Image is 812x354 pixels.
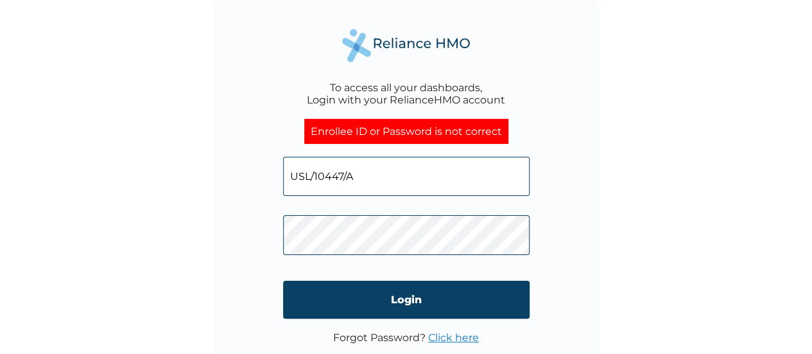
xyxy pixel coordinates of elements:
div: Enrollee ID or Password is not correct [304,119,508,144]
input: Email address or HMO ID [283,157,530,196]
img: Reliance Health's Logo [342,29,471,62]
input: Login [283,281,530,319]
a: Click here [428,332,479,344]
div: To access all your dashboards, Login with your RelianceHMO account [307,82,505,106]
p: Forgot Password? [333,332,479,344]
